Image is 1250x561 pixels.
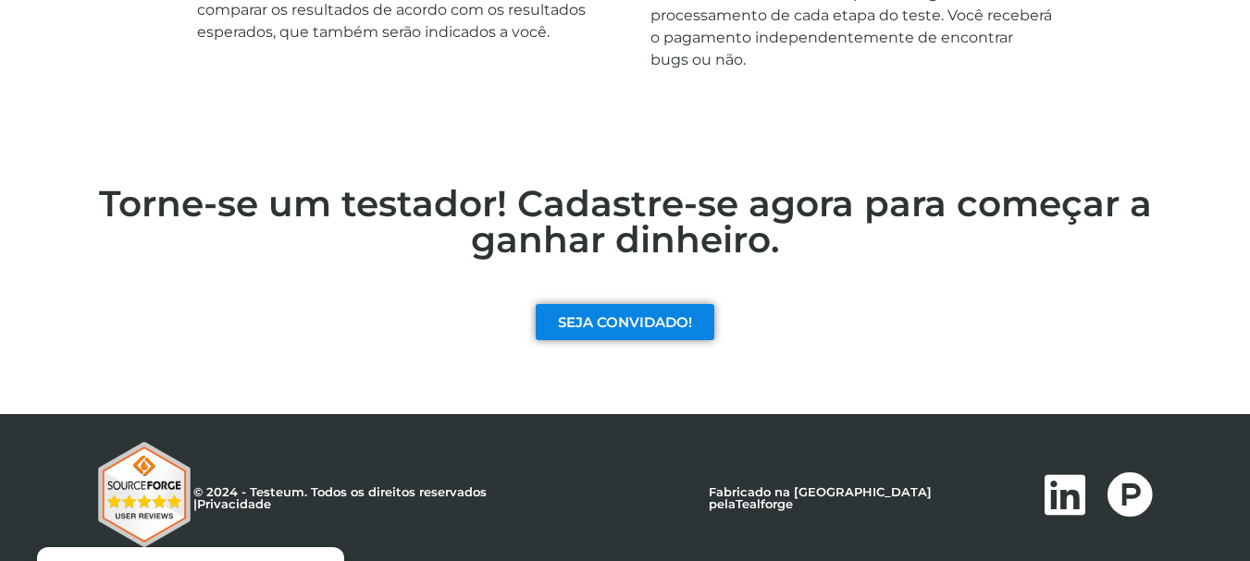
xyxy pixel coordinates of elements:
[193,484,487,511] font: © 2024 - Testeum. Todos os direitos reservados |
[709,484,932,511] font: Fabricado na [GEOGRAPHIC_DATA] pela
[98,442,191,548] img: Testeum Reviews
[99,181,1152,262] font: Torne-se um testador! Cadastre-se agora para começar a ganhar dinheiro.
[558,313,692,331] font: SEJA CONVIDADO!
[197,496,271,511] a: Privacidade
[536,304,714,340] a: SEJA CONVIDADO!
[736,496,793,511] a: Tealforge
